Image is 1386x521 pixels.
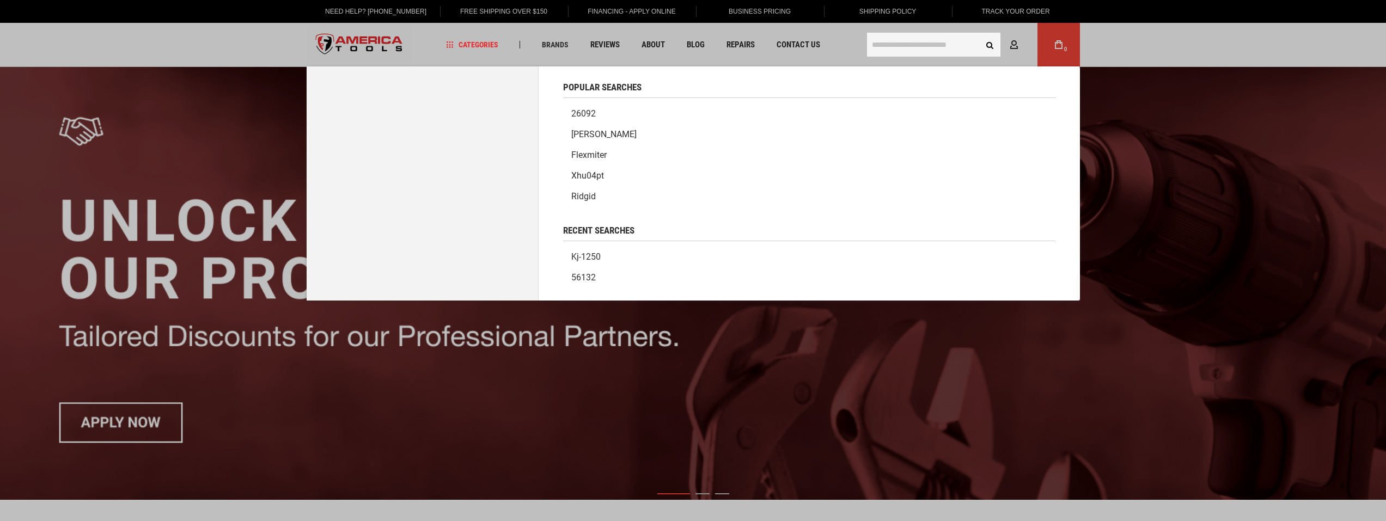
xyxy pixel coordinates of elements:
a: kj-1250 [563,247,1055,267]
button: Search [980,34,1000,55]
span: Categories [446,41,498,48]
span: Brands [542,41,569,48]
a: Categories [441,38,503,52]
a: Brands [537,38,573,52]
span: Popular Searches [563,83,642,92]
a: 56132 [563,267,1055,288]
a: Ridgid [563,186,1055,207]
span: Recent Searches [563,226,634,235]
a: 26092 [563,103,1055,124]
a: Xhu04pt [563,166,1055,186]
a: Flexmiter [563,145,1055,166]
a: [PERSON_NAME] [563,124,1055,145]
